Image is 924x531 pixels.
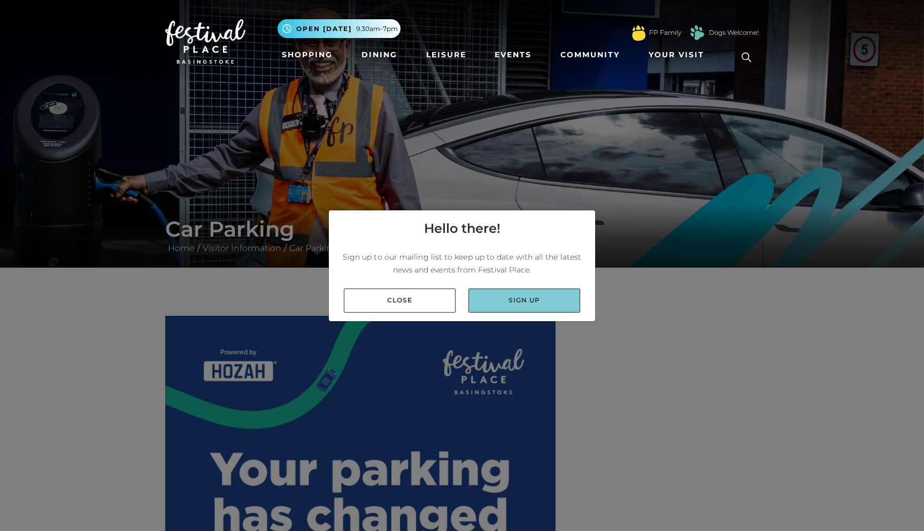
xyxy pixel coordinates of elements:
[422,45,471,65] a: Leisure
[356,24,398,34] span: 9.30am-7pm
[424,219,500,238] h4: Hello there!
[709,28,759,37] a: Dogs Welcome!
[278,45,337,65] a: Shopping
[468,289,580,313] a: Sign up
[296,24,352,34] span: Open [DATE]
[556,45,624,65] a: Community
[357,45,402,65] a: Dining
[649,49,704,60] span: Your Visit
[644,45,714,65] a: Your Visit
[649,28,681,37] a: FP Family
[278,19,401,38] button: Open [DATE] 9.30am-7pm
[344,289,456,313] a: Close
[165,19,245,64] img: Festival Place Logo
[490,45,536,65] a: Events
[337,251,587,276] p: Sign up to our mailing list to keep up to date with all the latest news and events from Festival ...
